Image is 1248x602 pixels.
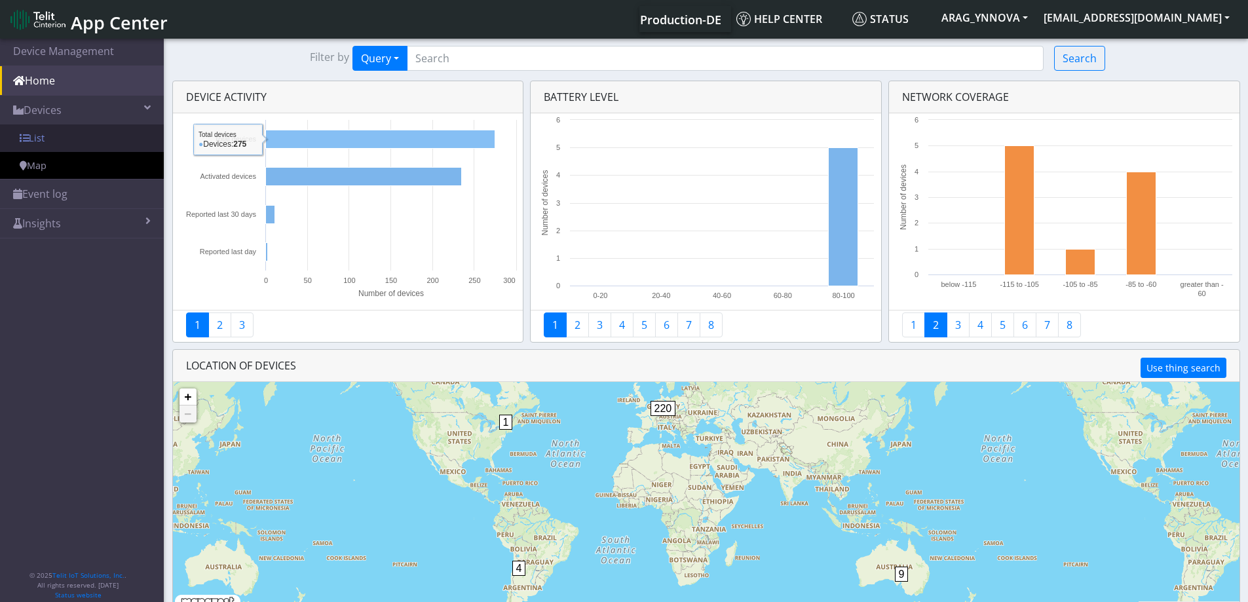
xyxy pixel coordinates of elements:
a: 6 [1013,312,1036,337]
text: 100 [343,276,355,284]
text: 20-40 [652,292,670,299]
div: Device activity [173,81,523,113]
p: © 2025 . [29,571,126,580]
nav: Summary paging [186,312,510,337]
tspan: Number of devices [899,164,908,230]
text: 60-80 [774,292,792,299]
span: Filter by [310,49,349,67]
text: 4 [556,171,560,179]
a: 3 [231,312,254,337]
button: Use thing search [1141,358,1226,378]
a: Your current platform instance [639,6,721,32]
tspan: 60 [1198,290,1205,297]
div: Network coverage [889,81,1239,113]
tspan: Activated devices [200,172,256,180]
text: 80-100 [833,292,855,299]
text: 3 [556,199,560,207]
a: 7 [677,312,700,337]
div: 1 [499,415,512,454]
a: 3 [588,312,611,337]
span: 4 [512,561,526,576]
button: Search [1054,46,1105,71]
img: status.svg [852,12,867,26]
div: Battery level [531,81,881,113]
a: 8 [1058,312,1081,337]
tspan: Total devices [214,135,256,143]
img: logo-telit-cinterion-gw-new.png [10,9,66,30]
span: Status [852,12,909,26]
span: App Center [71,10,168,35]
a: 6 [655,312,678,337]
span: Production-DE [640,12,721,28]
a: Status website [55,590,102,599]
a: 7 [1036,312,1059,337]
a: 1 [544,312,567,337]
p: All rights reserved. [DATE] [29,580,126,590]
a: 1 [186,312,209,337]
a: Telit IoT Solutions, Inc. [52,571,124,580]
text: 5 [556,143,560,151]
a: 5 [633,312,656,337]
span: Help center [736,12,822,26]
tspan: -105 to -85 [1063,280,1097,288]
a: 3 [947,312,970,337]
nav: Quick view paging [544,312,868,337]
text: 6 [556,116,560,124]
a: Help center [731,6,847,32]
tspan: -85 to -60 [1125,280,1156,288]
tspan: Number of devices [358,289,423,298]
a: 2 [566,312,589,337]
text: 4 [915,168,918,176]
nav: Quick view paging [902,312,1226,337]
div: LOCATION OF DEVICES [173,350,1239,382]
text: 300 [503,276,515,284]
a: Zoom in [180,388,197,405]
text: 0 [915,271,918,278]
text: 2 [915,219,918,227]
span: 9 [895,567,909,582]
input: Search... [407,46,1044,71]
tspan: Reported last day [199,248,256,255]
tspan: Number of devices [540,170,550,235]
text: 0 [263,276,267,284]
a: Status [847,6,934,32]
text: 200 [426,276,438,284]
text: 2 [556,227,560,235]
text: 50 [303,276,311,284]
a: App Center [10,5,166,33]
text: 3 [915,193,918,201]
tspan: greater than - [1180,280,1223,288]
text: 1 [915,245,918,253]
tspan: -115 to -105 [1000,280,1038,288]
tspan: below -115 [941,280,976,288]
text: 6 [915,116,918,124]
text: 40-60 [713,292,731,299]
a: 8 [700,312,723,337]
a: 1 [902,312,925,337]
text: 5 [915,141,918,149]
a: 4 [969,312,992,337]
button: ARAG_YNNOVA [934,6,1036,29]
text: 250 [468,276,480,284]
span: 1 [499,415,513,430]
button: [EMAIL_ADDRESS][DOMAIN_NAME] [1036,6,1238,29]
text: 0 [556,282,560,290]
text: 0-20 [594,292,608,299]
span: 220 [651,401,676,416]
a: 2 [208,312,231,337]
text: 150 [385,276,396,284]
img: knowledge.svg [736,12,751,26]
button: Query [352,46,407,71]
a: 2 [924,312,947,337]
text: 1 [556,254,560,262]
tspan: Reported last 30 days [185,210,256,218]
a: Zoom out [180,405,197,423]
a: 5 [991,312,1014,337]
a: 4 [611,312,633,337]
